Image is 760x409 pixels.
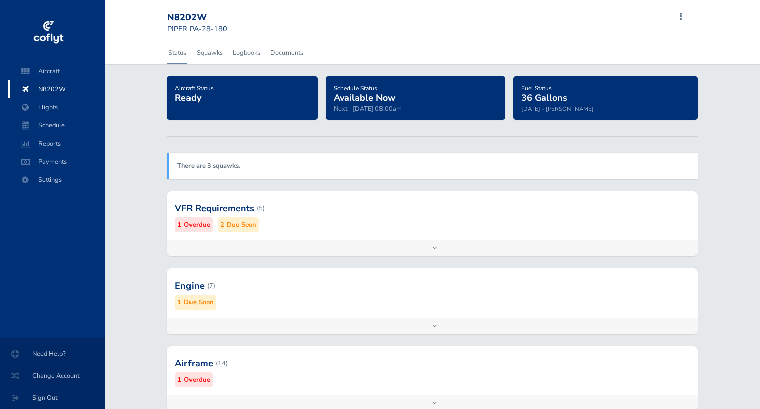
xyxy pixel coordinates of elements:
[521,92,567,104] span: 36 Gallons
[18,98,94,116] span: Flights
[12,345,92,363] span: Need Help?
[521,105,594,113] small: [DATE] - [PERSON_NAME]
[18,153,94,171] span: Payments
[184,375,210,385] small: Overdue
[18,80,94,98] span: N8202W
[167,24,227,34] small: PIPER PA-28-180
[334,104,402,113] span: Next - [DATE] 08:00am
[12,389,92,407] span: Sign Out
[521,84,552,92] span: Fuel Status
[334,81,395,104] a: Schedule StatusAvailable Now
[18,62,94,80] span: Aircraft
[232,42,261,64] a: Logbooks
[32,18,65,48] img: coflyt logo
[227,220,256,230] small: Due Soon
[269,42,304,64] a: Documents
[177,161,240,170] a: There are 3 squawks.
[196,42,224,64] a: Squawks
[184,220,210,230] small: Overdue
[175,92,201,104] span: Ready
[175,84,214,92] span: Aircraft Status
[184,297,214,308] small: Due Soon
[18,171,94,189] span: Settings
[18,116,94,134] span: Schedule
[18,134,94,153] span: Reports
[167,42,187,64] a: Status
[167,12,240,23] div: N8202W
[334,84,377,92] span: Schedule Status
[334,92,395,104] span: Available Now
[12,367,92,385] span: Change Account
